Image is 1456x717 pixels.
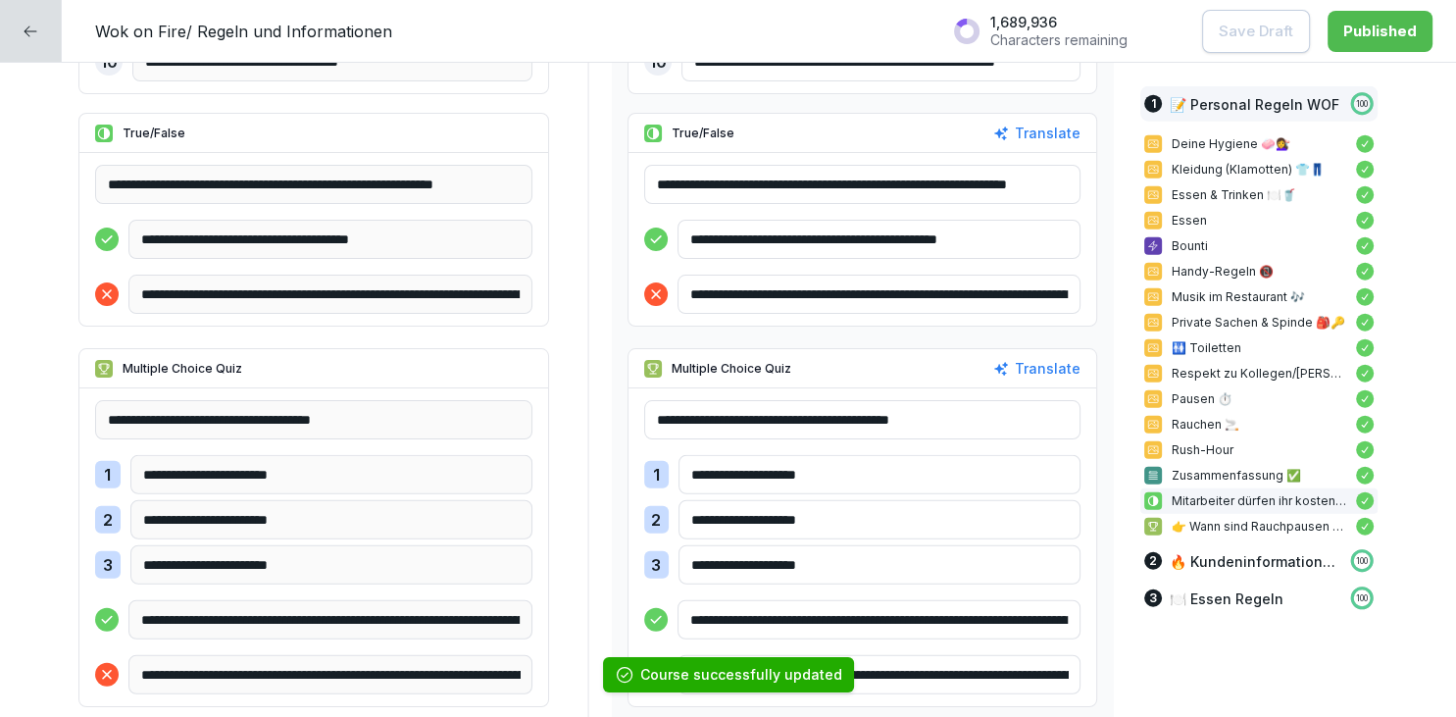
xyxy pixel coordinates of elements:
[1172,518,1346,536] p: 👉 Wann sind Rauchpausen streng verboten?
[1172,263,1346,281] p: Handy-Regeln 📵
[123,360,242,378] p: Multiple Choice Quiz
[672,360,791,378] p: Multiple Choice Quiz
[1172,212,1346,230] p: Essen
[95,20,392,43] p: Wok on Fire/ Regeln und Informationen
[1343,21,1417,42] div: Published
[1356,592,1368,604] p: 100
[1356,555,1368,567] p: 100
[1172,161,1346,179] p: Kleidung (Klamotten) 👕👖
[644,551,670,579] div: 3
[990,14,1128,31] p: 1,689,936
[644,506,670,534] div: 2
[95,506,121,534] div: 2
[1170,551,1340,572] p: 🔥 Kundeninformationen Wok on Fire [GEOGRAPHIC_DATA]
[1172,467,1346,485] p: Zusammenfassung ✅
[1328,11,1432,52] button: Published
[640,665,842,685] div: Course successfully updated
[1172,365,1346,383] p: Respekt zu Kollegen/[PERSON_NAME] 🤝
[993,358,1080,380] button: Translate
[1172,314,1346,332] p: Private Sachen & Spinde 🎒🔑
[1172,339,1346,357] p: 🚻 Toiletten
[1172,441,1346,459] p: Rush-Hour
[1170,94,1339,115] p: 📝 Personal Regeln WOF
[1170,589,1283,609] p: 🍽️ Essen Regeln
[1144,95,1162,113] div: 1
[1202,10,1310,53] button: Save Draft
[1172,492,1346,510] p: Mitarbeiter dürfen ihr kostenloses Essen während der Arbeit essen.
[672,125,734,142] p: True/False
[1356,98,1368,110] p: 100
[1172,416,1346,434] p: Rauchen 🚬
[1172,186,1346,204] p: Essen & Trinken 🍽️🥤
[644,461,670,488] div: 1
[1172,237,1346,255] p: Bounti
[990,31,1128,49] p: Characters remaining
[1172,390,1346,408] p: Pausen ⏱️
[95,461,121,488] div: 1
[1172,288,1346,306] p: Musik im Restaurant 🎶
[1144,589,1162,607] div: 3
[1144,552,1162,570] div: 2
[123,125,185,142] p: True/False
[943,6,1184,56] button: 1,689,936Characters remaining
[993,123,1080,144] button: Translate
[1219,21,1293,42] p: Save Draft
[95,551,121,579] div: 3
[1172,135,1346,153] p: Deine Hygiene 🧼💇‍♀️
